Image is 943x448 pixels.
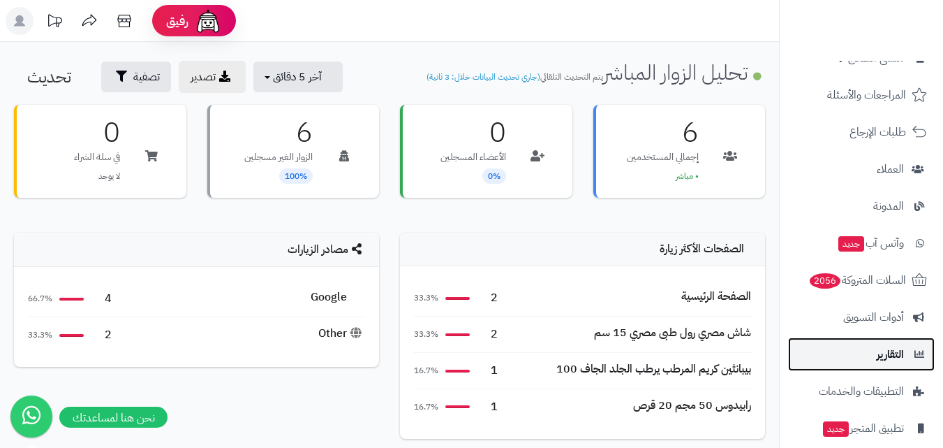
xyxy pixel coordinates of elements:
button: آخر 5 دقائق [253,62,343,92]
span: 16.7% [414,401,438,413]
div: Domain: [DOMAIN_NAME] [36,36,154,48]
h3: 0 [440,119,506,147]
span: رفيق [166,13,188,29]
a: تحديثات المنصة [37,7,72,38]
img: website_grey.svg [22,36,34,48]
h3: 6 [627,119,699,147]
a: السلات المتروكة2056 [788,263,935,297]
span: 66.7% [28,293,52,305]
h3: 0 [74,119,120,147]
span: المراجعات والأسئلة [827,85,906,105]
a: التطبيقات والخدمات [788,375,935,408]
span: آخر 5 دقائق [273,68,322,85]
a: تصدير [179,61,246,93]
h1: تحليل الزوار المباشر [426,61,765,84]
a: طلبات الإرجاع [788,115,935,149]
a: وآتس آبجديد [788,226,935,260]
a: المدونة [788,189,935,223]
span: 33.3% [414,328,438,340]
span: 2 [477,326,498,342]
span: جديد [838,236,864,252]
span: السلات المتروكة [808,270,906,290]
span: 0% [482,168,506,184]
a: أدوات التسويق [788,301,935,334]
a: تطبيق المتجرجديد [788,412,935,445]
img: tab_keywords_by_traffic_grey.svg [141,81,152,92]
span: 2 [477,290,498,306]
div: بيبانثين كريم المرطب يرطب الجلد الجاف 100 [556,361,751,377]
h3: 6 [244,119,313,147]
span: المدونة [873,196,904,216]
h4: الصفحات الأكثر زيارة [414,243,751,256]
span: جديد [823,421,849,437]
span: العملاء [877,159,904,179]
div: Keywords by Traffic [156,82,230,92]
span: (جاري تحديث البيانات خلال: 3 ثانية) [426,71,540,83]
p: الزوار الغير مسجلين [244,150,313,164]
a: التقارير [788,338,935,371]
div: Google [311,289,365,305]
p: الأعضاء المسجلين [440,150,506,164]
span: 2056 [810,273,840,289]
span: التطبيقات والخدمات [819,382,904,401]
div: Domain Overview [56,82,125,92]
div: شاش مصري رول طبى مصري 15 سم [594,325,751,341]
div: رابيدوس 50 مجم 20 قرص [633,398,751,414]
span: 33.3% [28,329,52,341]
img: logo_orange.svg [22,22,34,34]
img: tab_domain_overview_orange.svg [40,81,52,92]
div: Other [318,326,365,342]
span: تصفية [133,68,160,85]
p: في سلة الشراء [74,150,120,164]
p: إجمالي المستخدمين [627,150,699,164]
a: العملاء [788,152,935,186]
span: 1 [477,363,498,379]
a: المراجعات والأسئلة [788,78,935,112]
span: أدوات التسويق [843,308,904,327]
span: التقارير [877,345,904,364]
span: 4 [91,291,112,307]
span: لا يوجد [98,170,120,182]
div: الصفحة الرئيسية [681,289,751,305]
span: تطبيق المتجر [822,419,904,438]
h4: مصادر الزيارات [28,243,365,256]
img: ai-face.png [194,7,222,35]
span: طلبات الإرجاع [849,122,906,142]
button: تحديث [16,62,94,92]
button: تصفية [101,62,171,92]
span: 1 [477,399,498,415]
span: 16.7% [414,365,438,377]
span: • مباشر [676,170,699,182]
span: 2 [91,327,112,343]
div: v 4.0.25 [39,22,68,34]
small: يتم التحديث التلقائي [426,71,603,83]
span: 33.3% [414,292,438,304]
span: تحديث [27,64,71,89]
img: logo-2.png [848,39,930,68]
span: 100% [279,168,313,184]
span: وآتس آب [837,233,904,253]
